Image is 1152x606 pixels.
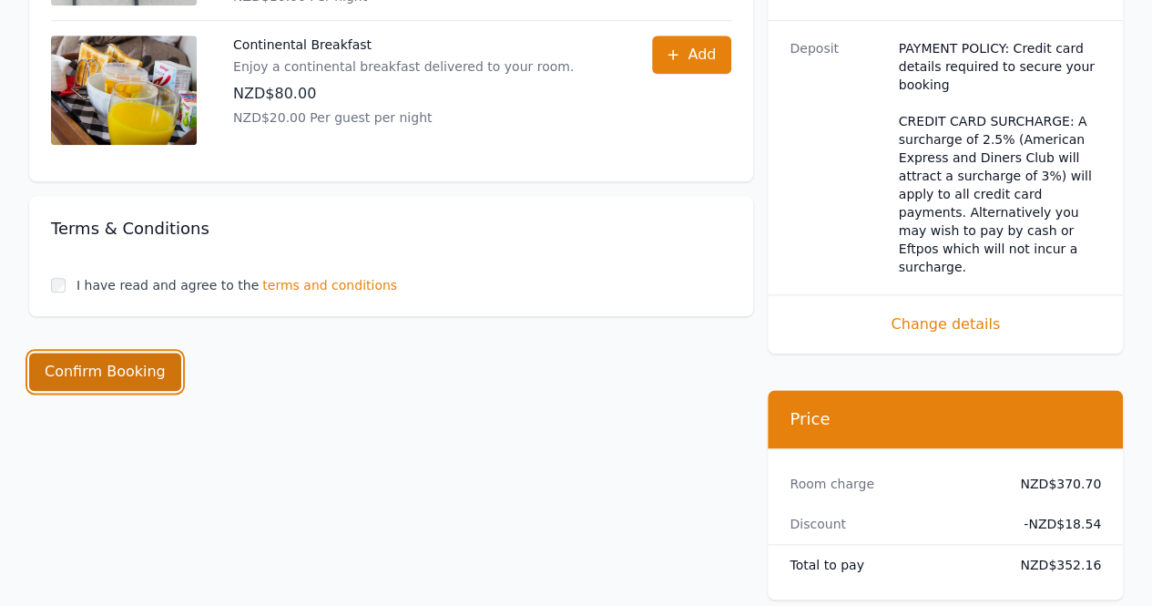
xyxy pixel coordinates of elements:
p: Continental Breakfast [233,36,574,54]
p: NZD$20.00 Per guest per night [233,108,574,127]
h3: Terms & Conditions [51,218,731,240]
p: Enjoy a continental breakfast delivered to your room. [233,57,574,76]
span: terms and conditions [262,276,397,294]
dd: NZD$352.16 [1007,556,1101,574]
span: Add [688,44,716,66]
h3: Price [790,408,1101,430]
span: Change details [790,313,1101,335]
button: Add [652,36,731,74]
dd: PAYMENT POLICY: Credit card details required to secure your booking CREDIT CARD SURCHARGE: A surc... [899,39,1101,276]
dt: Total to pay [790,556,992,574]
dd: - NZD$18.54 [1007,515,1101,533]
button: Confirm Booking [29,353,181,391]
dt: Room charge [790,475,992,493]
dd: NZD$370.70 [1007,475,1101,493]
dt: Deposit [790,39,883,276]
label: I have read and agree to the [76,278,259,293]
dt: Discount [790,515,992,533]
p: NZD$80.00 [233,83,574,105]
img: Continental Breakfast [51,36,197,145]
